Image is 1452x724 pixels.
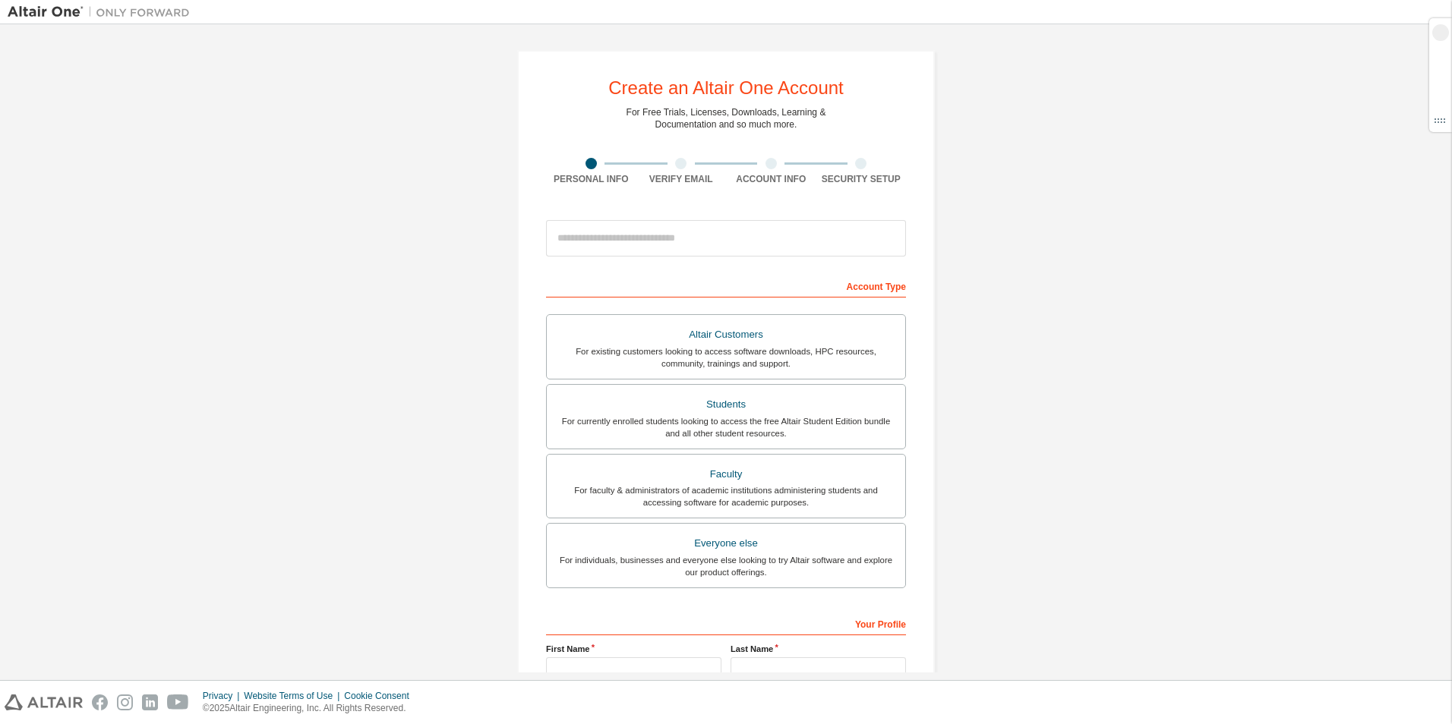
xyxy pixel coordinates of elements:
[726,173,816,185] div: Account Info
[556,464,896,485] div: Faculty
[556,415,896,439] div: For currently enrolled students looking to access the free Altair Student Edition bundle and all ...
[244,690,344,702] div: Website Terms of Use
[556,345,896,370] div: For existing customers looking to access software downloads, HPC resources, community, trainings ...
[556,554,896,578] div: For individuals, businesses and everyone else looking to try Altair software and explore our prod...
[8,5,197,20] img: Altair One
[203,702,418,715] p: © 2025 Altair Engineering, Inc. All Rights Reserved.
[546,173,636,185] div: Personal Info
[556,394,896,415] div: Students
[636,173,727,185] div: Verify Email
[167,694,189,710] img: youtube.svg
[556,533,896,554] div: Everyone else
[203,690,244,702] div: Privacy
[608,79,844,97] div: Create an Altair One Account
[546,611,906,635] div: Your Profile
[117,694,133,710] img: instagram.svg
[546,643,721,655] label: First Name
[627,106,826,131] div: For Free Trials, Licenses, Downloads, Learning & Documentation and so much more.
[731,643,906,655] label: Last Name
[556,484,896,508] div: For faculty & administrators of academic institutions administering students and accessing softwa...
[556,324,896,345] div: Altair Customers
[142,694,158,710] img: linkedin.svg
[546,273,906,297] div: Account Type
[92,694,108,710] img: facebook.svg
[344,690,418,702] div: Cookie Consent
[5,694,83,710] img: altair_logo.svg
[816,173,907,185] div: Security Setup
